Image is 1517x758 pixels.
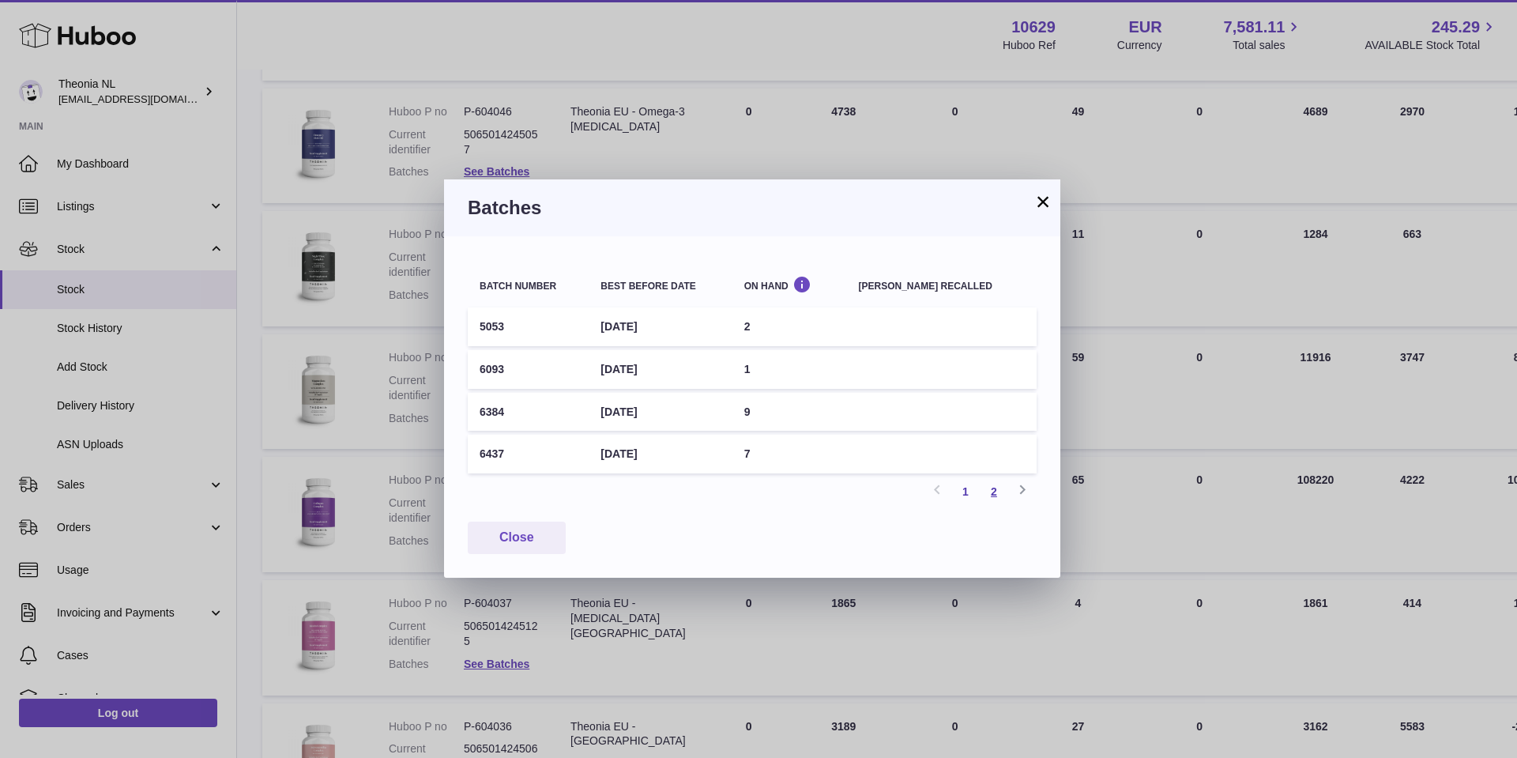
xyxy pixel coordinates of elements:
[468,393,589,432] td: 6384
[859,281,1025,292] div: [PERSON_NAME] recalled
[1033,192,1052,211] button: ×
[732,393,847,432] td: 9
[589,393,732,432] td: [DATE]
[468,522,566,554] button: Close
[744,276,835,291] div: On Hand
[600,281,720,292] div: Best before date
[589,350,732,389] td: [DATE]
[951,477,980,506] a: 1
[468,435,589,473] td: 6437
[468,195,1037,221] h3: Batches
[589,307,732,346] td: [DATE]
[589,435,732,473] td: [DATE]
[732,307,847,346] td: 2
[732,435,847,473] td: 7
[468,307,589,346] td: 5053
[468,350,589,389] td: 6093
[980,477,1008,506] a: 2
[480,281,577,292] div: Batch number
[732,350,847,389] td: 1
